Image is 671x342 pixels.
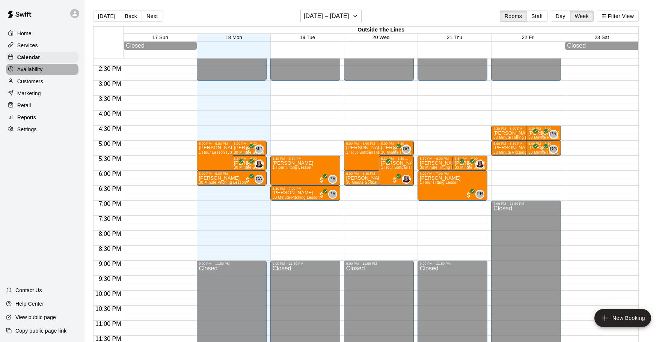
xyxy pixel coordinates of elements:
img: Sammie Harms [476,160,484,168]
span: All customers have paid [391,176,399,184]
span: 30 Minute Hitting Lesson [528,150,573,154]
div: 5:00 PM – 5:30 PM: Owen McCay [379,141,414,156]
button: add [594,309,651,327]
a: Availability [6,64,78,75]
div: Patrick Reeves [549,130,558,139]
a: Settings [6,124,78,135]
div: Sammie Harms [402,175,411,184]
a: Services [6,40,78,51]
span: All customers have paid [244,146,252,154]
span: 3:00 PM [97,81,123,87]
div: 6:00 PM – 6:30 PM: Emma Heidenreich [344,171,414,186]
div: Outside The Lines [124,27,638,34]
p: Calendar [17,54,40,61]
span: 30 Minute Softball Hitting Lesson [234,165,293,169]
p: Help Center [15,300,44,307]
a: Marketing [6,88,78,99]
span: Cameron Alday [258,175,264,184]
div: Reports [6,112,78,123]
p: Settings [17,126,37,133]
span: All customers have paid [538,146,546,154]
div: 9:00 PM – 11:59 PM [420,262,485,265]
span: 4:00 PM [97,111,123,117]
button: Back [120,10,142,22]
div: 6:30 PM – 7:00 PM: Walker Wright [270,186,340,201]
div: Closed [126,42,195,49]
span: 23 Sat [594,34,609,40]
div: 6:00 PM – 7:00 PM [420,172,485,175]
span: All customers have paid [318,176,325,184]
div: Makayla Packer [255,145,264,154]
button: Next [142,10,163,22]
div: 5:00 PM – 5:30 PM: Mason Yates [526,141,561,156]
div: 5:00 PM – 6:00 PM [346,142,401,145]
span: 5:00 PM [97,141,123,147]
div: Cameron Alday [255,175,264,184]
span: 1 Hour Hitting Lesson [420,180,458,184]
span: All customers have paid [465,161,472,169]
p: Services [17,42,38,49]
p: Customers [17,78,43,85]
div: Dan Gamache [402,145,411,154]
span: PR [329,190,336,198]
div: 5:30 PM – 6:00 PM [420,157,475,160]
div: 6:00 PM – 6:30 PM [346,172,412,175]
button: Staff [526,10,548,22]
button: Week [570,10,594,22]
span: 30 Minute Softball Hitting Lesson [346,180,405,184]
span: 30 Minute Pitching Lesson [199,180,246,184]
button: 20 Wed [372,34,390,40]
div: 9:00 PM – 11:59 PM [346,262,412,265]
span: Sammie Harms [478,160,484,169]
span: 30 Minute Pitching Lesson [528,135,576,139]
div: Home [6,28,78,39]
span: 30 Minute Pitching Lesson [273,195,320,199]
span: 8:00 PM [97,231,123,237]
span: Patrick Reeves [552,130,558,139]
span: 18 Mon [225,34,242,40]
div: 5:30 PM – 6:30 PM: Layla Heidenreich [379,156,414,186]
p: Retail [17,102,31,109]
span: Patrick Reeves [331,190,337,199]
span: 8:30 PM [97,246,123,252]
div: 5:00 PM – 5:30 PM [234,142,264,145]
span: 7:30 PM [97,216,123,222]
a: Calendar [6,52,78,63]
span: PR [329,175,336,183]
div: 6:30 PM – 7:00 PM [273,187,338,190]
span: 21 Thu [447,34,462,40]
div: Patrick Reeves [475,190,484,199]
div: 6:00 PM – 6:30 PM [199,172,264,175]
div: 5:30 PM – 6:30 PM [381,157,412,160]
h6: [DATE] – [DATE] [304,11,349,21]
span: All customers have paid [244,176,252,184]
span: All customers have paid [528,146,535,154]
button: 22 Fri [522,34,535,40]
div: 5:30 PM – 6:00 PM: Walker Wright [418,156,477,171]
div: Patrick Reeves [328,175,337,184]
span: DG [550,145,557,153]
span: Patrick Reeves [478,190,484,199]
span: 10:30 PM [93,306,123,312]
span: Sammie Harms [405,175,411,184]
span: 1 Hour Hitting Lesson [273,165,311,169]
span: 10:00 PM [93,291,123,297]
p: Contact Us [15,286,42,294]
div: 5:00 PM – 5:30 PM: Harmony Jones [232,141,267,156]
div: 5:00 PM – 5:30 PM: Connor Beason [491,141,550,156]
p: Reports [17,114,36,121]
p: Availability [17,66,43,73]
button: 17 Sun [152,34,168,40]
div: 4:30 PM – 5:00 PM: Connor Beason [491,126,550,141]
span: 4:30 PM [97,126,123,132]
span: Patrick Reeves [331,175,337,184]
span: All customers have paid [528,131,535,139]
span: Makayla Packer [258,145,264,154]
div: 5:30 PM – 6:30 PM: 1 Hour Hitting Lesson [270,156,340,186]
span: 30 Minute Softball Hitting Lesson [455,165,514,169]
img: Sammie Harms [403,175,410,183]
span: All customers have paid [234,161,241,169]
span: 30 Minute Pitching Lesson [493,150,541,154]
